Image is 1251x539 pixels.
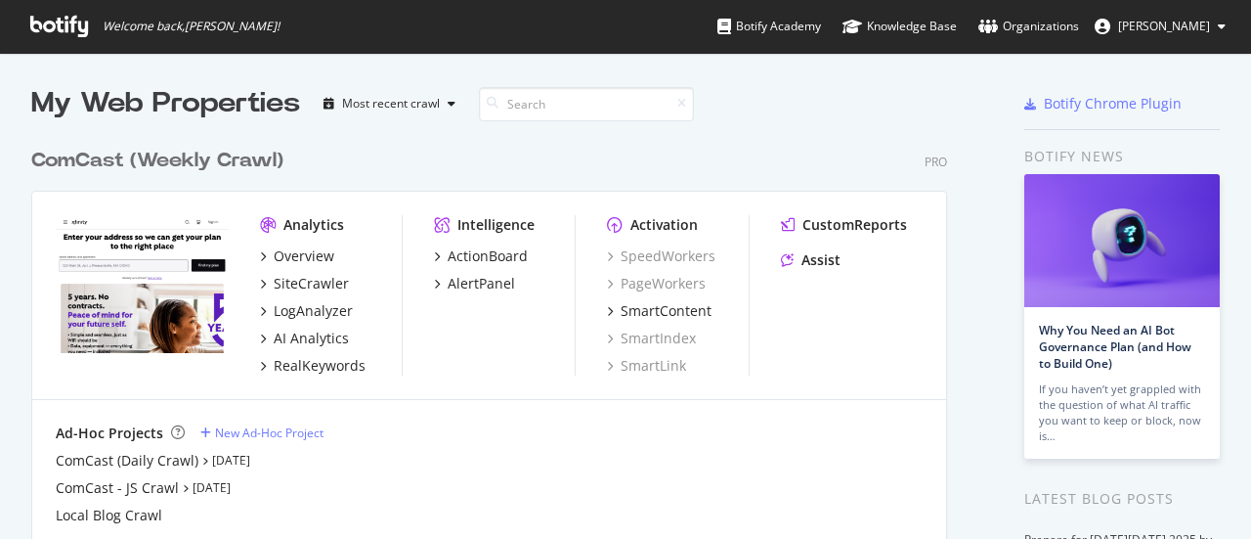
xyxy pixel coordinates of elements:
a: LogAnalyzer [260,301,353,321]
div: Activation [630,215,698,235]
div: Most recent crawl [342,98,440,110]
div: Analytics [283,215,344,235]
div: Botify Academy [717,17,821,36]
a: Local Blog Crawl [56,506,162,525]
div: Intelligence [457,215,535,235]
a: Botify Chrome Plugin [1024,94,1182,113]
a: Assist [781,250,841,270]
div: ActionBoard [448,247,528,266]
div: SiteCrawler [274,274,349,293]
div: LogAnalyzer [274,301,353,321]
div: Overview [274,247,334,266]
div: CustomReports [802,215,907,235]
div: ComCast (Weekly Crawl) [31,147,283,175]
div: AlertPanel [448,274,515,293]
div: Latest Blog Posts [1024,488,1220,510]
span: Eric Regan [1118,18,1210,34]
input: Search [479,87,694,121]
a: SpeedWorkers [607,247,715,266]
a: AlertPanel [434,274,515,293]
a: Why You Need an AI Bot Governance Plan (and How to Build One) [1039,322,1191,372]
a: SmartIndex [607,329,696,348]
div: Pro [925,154,947,170]
a: PageWorkers [607,274,706,293]
div: AI Analytics [274,329,349,348]
div: Assist [801,250,841,270]
a: [DATE] [212,452,250,469]
div: Botify news [1024,146,1220,167]
a: ComCast (Daily Crawl) [56,451,198,471]
a: ComCast (Weekly Crawl) [31,147,291,175]
button: Most recent crawl [316,88,463,119]
a: ComCast - JS Crawl [56,478,179,498]
a: Overview [260,247,334,266]
a: [DATE] [193,479,231,496]
div: Knowledge Base [842,17,957,36]
div: Ad-Hoc Projects [56,424,163,443]
a: AI Analytics [260,329,349,348]
div: Botify Chrome Plugin [1044,94,1182,113]
div: Organizations [978,17,1079,36]
div: New Ad-Hoc Project [215,425,324,441]
div: My Web Properties [31,84,300,123]
img: www.xfinity.com [56,215,229,354]
a: RealKeywords [260,356,366,376]
a: ActionBoard [434,247,528,266]
img: Why You Need an AI Bot Governance Plan (and How to Build One) [1024,174,1220,307]
button: [PERSON_NAME] [1079,11,1241,42]
div: RealKeywords [274,356,366,376]
a: CustomReports [781,215,907,235]
div: If you haven’t yet grappled with the question of what AI traffic you want to keep or block, now is… [1039,382,1205,444]
a: SmartLink [607,356,686,376]
a: SiteCrawler [260,274,349,293]
div: SmartContent [621,301,712,321]
a: SmartContent [607,301,712,321]
a: New Ad-Hoc Project [200,425,324,441]
span: Welcome back, [PERSON_NAME] ! [103,19,280,34]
